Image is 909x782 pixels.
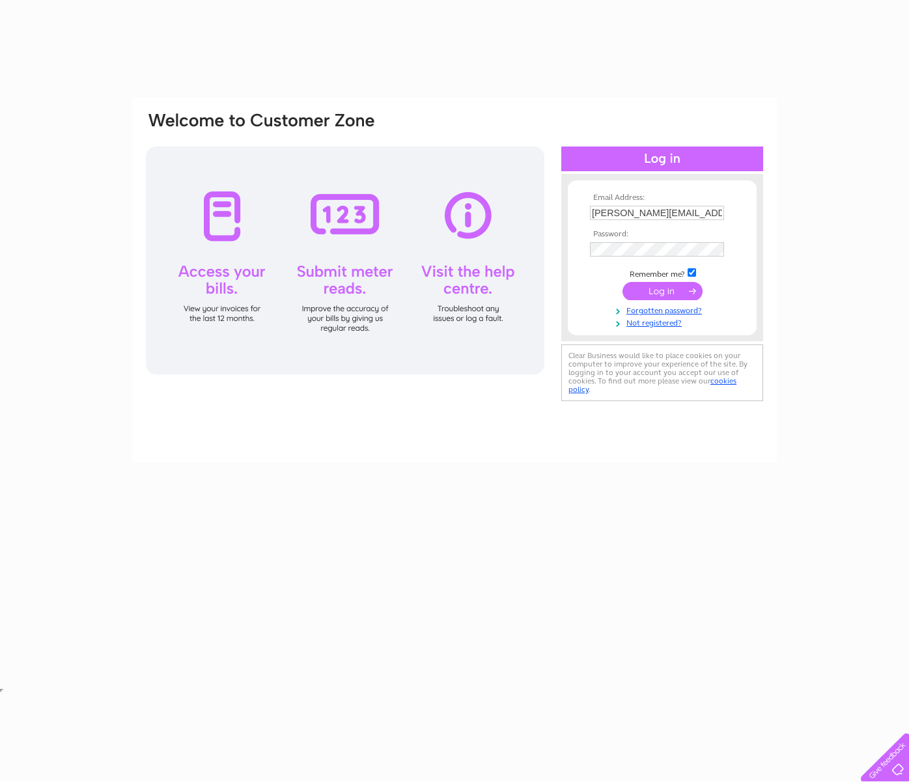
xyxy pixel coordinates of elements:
[568,376,736,394] a: cookies policy
[561,344,763,401] div: Clear Business would like to place cookies on your computer to improve your experience of the sit...
[590,303,738,316] a: Forgotten password?
[622,282,703,300] input: Submit
[587,266,738,279] td: Remember me?
[590,316,738,328] a: Not registered?
[587,230,738,239] th: Password:
[587,193,738,202] th: Email Address:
